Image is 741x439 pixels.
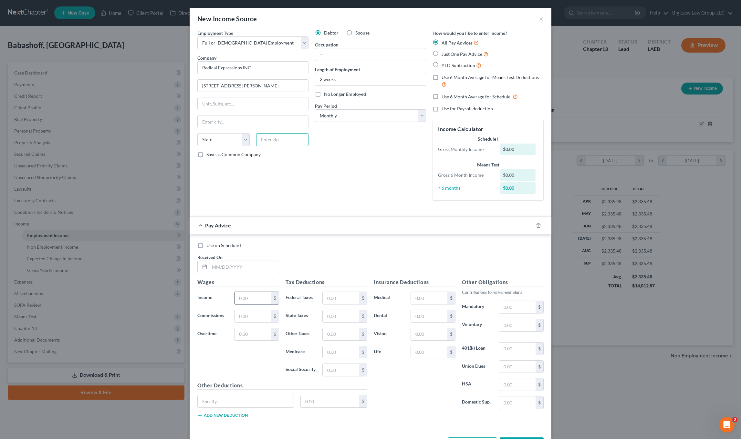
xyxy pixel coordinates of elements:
label: Length of Employment [315,66,360,73]
div: $ [359,328,367,340]
input: 0.00 [323,364,359,376]
span: Save as Common Company [206,152,261,157]
div: $ [359,346,367,358]
div: $ [447,328,455,340]
div: $ [359,292,367,304]
span: Spouse [355,30,370,35]
input: 0.00 [235,328,271,340]
div: ÷ 6 months [435,185,497,191]
input: MM/DD/YYYY [210,261,279,273]
input: 0.00 [235,310,271,322]
span: Use on Schedule I [206,243,241,248]
input: 0.00 [499,378,536,391]
span: All Pay Advices [442,40,473,45]
div: $ [536,319,543,331]
div: Gross Monthly Income [435,146,497,153]
div: $ [536,378,543,391]
label: Overtime [194,328,231,341]
input: Unit, Suite, etc... [198,97,308,110]
label: 401(k) Loan [459,342,496,355]
div: $ [359,364,367,376]
input: Enter zip... [256,133,308,146]
input: 0.00 [235,292,271,304]
span: Use for Payroll deduction [442,106,493,111]
div: $ [536,396,543,409]
label: Voluntary [459,319,496,332]
div: $ [447,346,455,358]
div: $ [271,328,279,340]
input: -- [315,48,426,61]
span: Pay Advice [205,222,231,228]
label: Medicare [282,346,319,359]
input: 0.00 [499,396,536,409]
span: Just One Pay Advice [442,51,482,57]
span: Employment Type [197,30,233,36]
input: ex: 2 years [315,73,426,85]
iframe: Intercom live chat [719,417,735,433]
div: $ [536,301,543,313]
p: Contributions to retirement plans [462,289,544,295]
span: Received On [197,254,223,260]
input: 0.00 [301,395,360,407]
input: Enter address... [198,80,308,92]
div: Schedule I [438,136,538,142]
label: Domestic Sup. [459,396,496,409]
input: 0.00 [323,310,359,322]
input: Specify... [198,395,294,407]
input: 0.00 [323,346,359,358]
div: $ [359,395,367,407]
label: Other Taxes [282,328,319,341]
div: New Income Source [197,14,257,23]
h5: Tax Deductions [286,278,367,286]
h5: Other Deductions [197,382,367,390]
div: $ [447,292,455,304]
div: Means Test [438,162,538,168]
div: $ [536,361,543,373]
h5: Insurance Deductions [374,278,455,286]
input: Enter city... [198,115,308,128]
label: Union Dues [459,360,496,373]
input: 0.00 [411,310,447,322]
div: Gross 6 Month Income [435,172,497,178]
label: State Taxes [282,310,319,323]
input: 0.00 [411,292,447,304]
button: Add new deduction [197,413,248,418]
div: $ [447,310,455,322]
label: Occupation [315,41,339,48]
label: Federal Taxes [282,292,319,304]
div: $ [271,292,279,304]
label: Life [370,346,407,359]
label: Social Security [282,364,319,376]
div: $ [271,310,279,322]
div: $ [359,310,367,322]
h5: Other Obligations [462,278,544,286]
div: $ [536,343,543,355]
h5: Income Calculator [438,125,538,133]
h5: Wages [197,278,279,286]
label: HSA [459,378,496,391]
input: 0.00 [323,292,359,304]
div: $0.00 [500,144,536,155]
label: How would you like to enter income? [433,30,507,36]
label: Commissions [194,310,231,323]
span: YTD Subtraction [442,63,475,68]
span: Use 6 Month Average for Means Test Deductions [442,75,539,80]
input: Search company by name... [197,61,308,74]
span: Debtor [324,30,339,35]
input: 0.00 [411,346,447,358]
div: $0.00 [500,169,536,181]
span: 3 [732,417,737,422]
label: Vision [370,328,407,341]
input: 0.00 [499,301,536,313]
span: Use 6 Month Average for Schedule I [442,94,513,99]
button: × [539,15,544,23]
label: Mandatory [459,301,496,314]
label: Medical [370,292,407,304]
input: 0.00 [499,343,536,355]
span: No Longer Employed [324,91,366,97]
span: Company [197,55,216,61]
input: 0.00 [411,328,447,340]
div: $0.00 [500,182,536,194]
span: Income [197,294,212,300]
input: 0.00 [499,319,536,331]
